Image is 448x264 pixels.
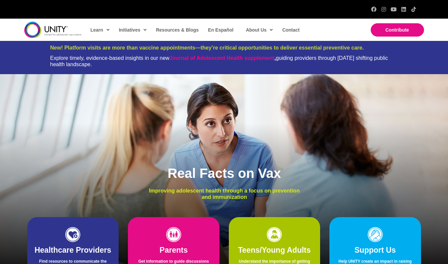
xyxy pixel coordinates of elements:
[381,7,386,12] a: Instagram
[34,245,112,255] h2: Healthcare Providers
[170,55,276,61] strong: ,
[50,55,398,67] div: Explore timely, evidence-based insights in our new guiding providers through [DATE] shifting publ...
[391,7,396,12] a: YouTube
[24,22,82,38] img: unity-logo-dark
[144,188,305,200] p: Improving adolescent health through a focus on prevention and immunization
[336,245,414,255] h2: Support Us
[119,25,147,35] span: Initiatives
[208,27,233,33] span: En Español
[166,227,181,242] img: icon-parents-1
[65,227,80,242] img: icon-HCP-1
[279,22,302,38] a: Contact
[267,227,282,242] img: icon-teens-1
[385,27,409,33] span: Contribute
[168,166,281,181] span: Real Facts on Vax
[368,227,383,242] img: icon-support-1
[282,27,299,33] span: Contact
[246,25,273,35] span: About Us
[401,7,406,12] a: LinkedIn
[156,27,199,33] span: Resources & Blogs
[235,245,314,255] h2: Teens/Young Adults
[91,25,110,35] span: Learn
[135,245,213,255] h2: Parents
[153,22,201,38] a: Resources & Blogs
[411,7,416,12] a: TikTok
[242,22,275,38] a: About Us
[170,55,274,61] a: Journal of Adolescent Health supplement
[371,7,376,12] a: Facebook
[371,23,424,37] a: Contribute
[50,45,364,51] span: New! Platform visits are more than vaccine appointments—they’re critical opportunities to deliver...
[205,22,236,38] a: En Español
